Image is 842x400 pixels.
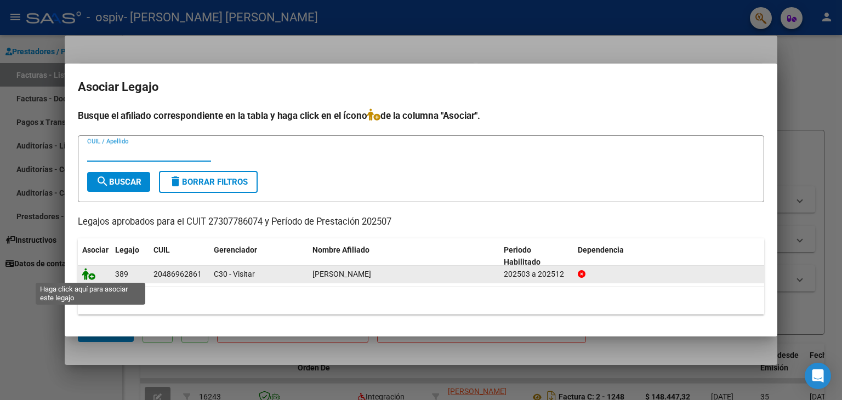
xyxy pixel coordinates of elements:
[308,238,499,275] datatable-header-cell: Nombre Afiliado
[499,238,573,275] datatable-header-cell: Periodo Habilitado
[78,215,764,229] p: Legajos aprobados para el CUIT 27307786074 y Período de Prestación 202507
[578,245,624,254] span: Dependencia
[115,270,128,278] span: 389
[805,363,831,389] div: Open Intercom Messenger
[504,268,569,281] div: 202503 a 202512
[111,238,149,275] datatable-header-cell: Legajo
[159,171,258,193] button: Borrar Filtros
[504,245,541,267] span: Periodo Habilitado
[214,245,257,254] span: Gerenciador
[153,268,202,281] div: 20486962861
[214,270,255,278] span: C30 - Visitar
[169,175,182,188] mat-icon: delete
[78,287,764,315] div: 1 registros
[78,77,764,98] h2: Asociar Legajo
[115,245,139,254] span: Legajo
[78,238,111,275] datatable-header-cell: Asociar
[169,177,248,187] span: Borrar Filtros
[149,238,209,275] datatable-header-cell: CUIL
[209,238,308,275] datatable-header-cell: Gerenciador
[312,245,369,254] span: Nombre Afiliado
[96,175,109,188] mat-icon: search
[87,172,150,192] button: Buscar
[573,238,765,275] datatable-header-cell: Dependencia
[96,177,141,187] span: Buscar
[82,245,109,254] span: Asociar
[78,108,764,123] h4: Busque el afiliado correspondiente en la tabla y haga click en el ícono de la columna "Asociar".
[312,270,371,278] span: IBARRA DYLAN LAUTARO
[153,245,170,254] span: CUIL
